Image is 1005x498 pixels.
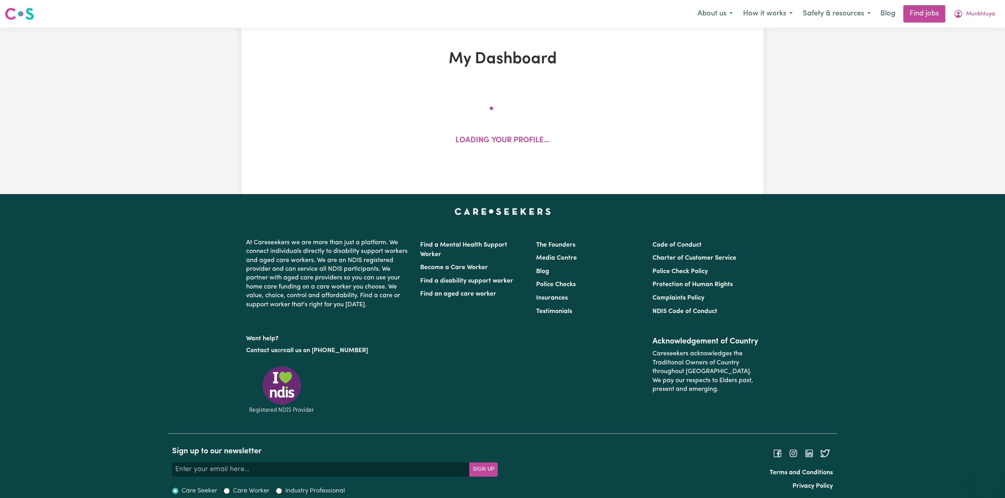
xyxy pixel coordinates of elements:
a: The Founders [536,242,575,248]
p: or [246,343,411,358]
label: Care Seeker [182,486,217,496]
a: Find a Mental Health Support Worker [420,242,507,258]
a: Blog [536,268,549,275]
a: Blog [876,5,900,23]
p: Want help? [246,331,411,343]
a: Insurances [536,295,568,301]
button: Safety & resources [798,6,876,22]
a: Careseekers home page [455,208,551,215]
a: Charter of Customer Service [652,255,736,261]
img: Registered NDIS provider [246,365,317,414]
a: Careseekers logo [5,5,34,23]
a: Privacy Policy [793,483,833,489]
button: My Account [948,6,1000,22]
p: Loading your profile... [455,135,550,147]
a: Find a disability support worker [420,278,513,284]
input: Enter your email here... [172,462,470,477]
button: How it works [738,6,798,22]
a: Complaints Policy [652,295,704,301]
img: Careseekers logo [5,7,34,21]
label: Care Worker [233,486,269,496]
a: Contact us [246,347,277,354]
a: call us on [PHONE_NUMBER] [283,347,368,354]
a: NDIS Code of Conduct [652,308,717,315]
label: Industry Professional [285,486,345,496]
iframe: Button to launch messaging window [973,466,999,492]
a: Follow Careseekers on Instagram [789,450,798,456]
a: Protection of Human Rights [652,281,733,288]
button: About us [692,6,738,22]
button: Subscribe [469,462,498,477]
p: At Careseekers we are more than just a platform. We connect individuals directly to disability su... [246,235,411,312]
h2: Acknowledgement of Country [652,337,759,346]
a: Find jobs [903,5,945,23]
a: Become a Care Worker [420,264,488,271]
h2: Sign up to our newsletter [172,447,498,456]
a: Terms and Conditions [770,470,833,476]
a: Police Check Policy [652,268,708,275]
a: Find an aged care worker [420,291,496,297]
a: Media Centre [536,255,577,261]
a: Police Checks [536,281,576,288]
h1: My Dashboard [333,50,672,69]
a: Follow Careseekers on LinkedIn [804,450,814,456]
a: Follow Careseekers on Twitter [820,450,830,456]
a: Testimonials [536,308,572,315]
span: Munkhtuya [966,10,995,19]
a: Follow Careseekers on Facebook [773,450,782,456]
p: Careseekers acknowledges the Traditional Owners of Country throughout [GEOGRAPHIC_DATA]. We pay o... [652,346,759,397]
a: Code of Conduct [652,242,702,248]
